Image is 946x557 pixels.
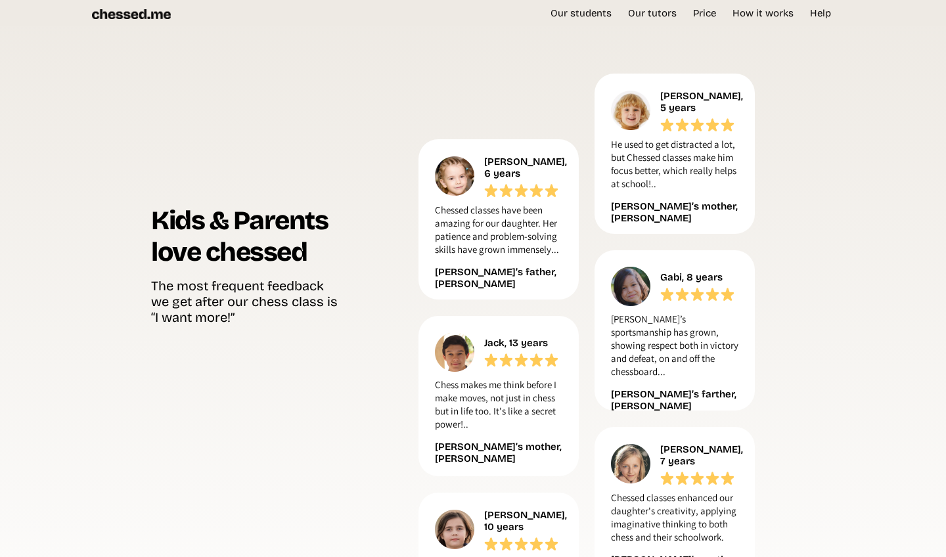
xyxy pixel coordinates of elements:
[660,271,726,283] div: Gabi, 8 years
[611,138,744,197] p: He used to get distracted a lot, but Chessed classes make him focus better, which really helps at...
[435,378,568,437] p: Chess makes me think before I make moves, not just in chess but in life too. It's like a secret p...
[151,278,343,328] div: The most frequent feedback we get after our chess class is “I want more!”
[151,205,343,278] h1: Kids & Parents love chessed
[611,388,744,412] div: [PERSON_NAME]’s farther, [PERSON_NAME]
[435,441,568,464] div: [PERSON_NAME]’s mother, [PERSON_NAME]
[611,313,744,385] p: [PERSON_NAME]’s sportsmanship has grown, showing respect both in victory and defeat, on and off t...
[544,7,618,20] a: Our students
[435,204,568,263] p: Chessed classes have been amazing for our daughter. Her patience and problem-solving skills have ...
[484,337,551,349] div: Jack, 13 years
[621,7,683,20] a: Our tutors
[611,200,744,224] div: [PERSON_NAME]’s mother, [PERSON_NAME]
[484,509,570,533] div: [PERSON_NAME], 10 years
[611,491,744,550] p: Chessed classes enhanced our daughter's creativity, applying imaginative thinking to both chess a...
[803,7,838,20] a: Help
[687,7,723,20] a: Price
[726,7,800,20] a: How it works
[435,266,568,290] div: [PERSON_NAME]’s father, [PERSON_NAME]
[660,443,746,467] div: [PERSON_NAME], 7 years
[660,90,746,114] div: [PERSON_NAME], 5 years
[484,156,570,179] div: [PERSON_NAME], 6 years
